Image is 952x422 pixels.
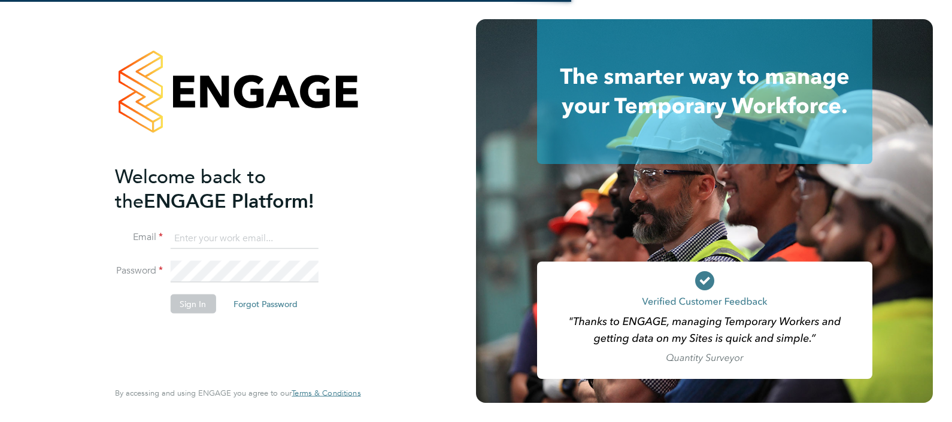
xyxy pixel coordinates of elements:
[115,231,163,244] label: Email
[170,227,318,249] input: Enter your work email...
[292,388,360,398] span: Terms & Conditions
[292,388,360,398] a: Terms & Conditions
[115,265,163,277] label: Password
[115,165,266,212] span: Welcome back to the
[115,388,360,398] span: By accessing and using ENGAGE you agree to our
[170,295,216,314] button: Sign In
[115,164,348,213] h2: ENGAGE Platform!
[224,295,307,314] button: Forgot Password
